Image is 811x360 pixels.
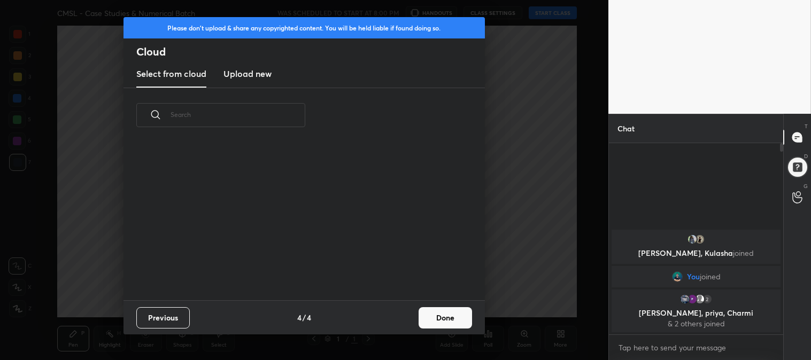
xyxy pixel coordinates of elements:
[609,114,643,143] p: Chat
[136,67,206,80] h3: Select from cloud
[223,67,272,80] h3: Upload new
[679,294,690,304] img: b573fc496d6e4839b9a811dccaf9c607.jpg
[297,312,302,323] h4: 4
[136,45,485,59] h2: Cloud
[671,271,682,282] img: 6dbef93320df4613bd34466e231d4145.jpg
[804,182,808,190] p: G
[686,272,699,281] span: You
[733,248,754,258] span: joined
[804,152,808,160] p: D
[419,307,472,328] button: Done
[609,228,783,334] div: grid
[687,294,698,304] img: 3ddbc5afdf0040dc81713380fb9e57f6.jpg
[687,234,698,245] img: a43b6513d3004de1addc74eda007481e.jpg
[307,312,311,323] h4: 4
[123,17,485,38] div: Please don't upload & share any copyrighted content. You will be held liable if found doing so.
[303,312,306,323] h4: /
[694,234,705,245] img: cc93c659614746f38f723c36a61a8cfd.jpg
[618,319,774,328] p: & 2 others joined
[171,92,305,137] input: Search
[694,294,705,304] img: default.png
[699,272,720,281] span: joined
[805,122,808,130] p: T
[136,307,190,328] button: Previous
[702,294,713,304] div: 2
[618,249,774,257] p: [PERSON_NAME], Kulasha
[618,309,774,317] p: [PERSON_NAME], priya, Charmi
